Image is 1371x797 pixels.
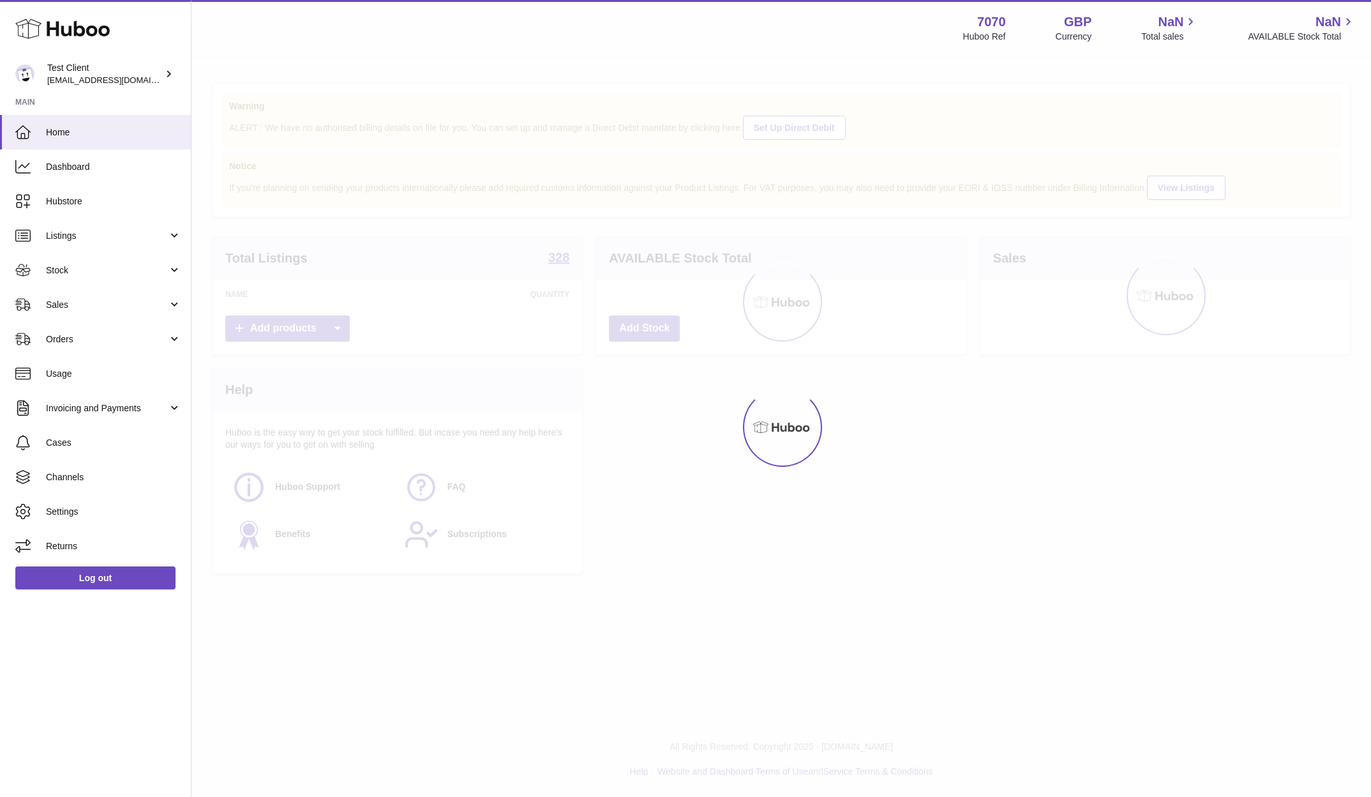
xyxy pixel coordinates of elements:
[46,471,181,483] span: Channels
[46,126,181,139] span: Home
[46,264,168,277] span: Stock
[15,65,34,84] img: QATestClientTwo@hubboo.co.uk
[46,230,168,242] span: Listings
[1248,13,1356,43] a: NaN AVAILABLE Stock Total
[47,75,188,85] span: [EMAIL_ADDRESS][DOMAIN_NAME]
[46,540,181,552] span: Returns
[47,62,162,86] div: Test Client
[1056,31,1092,43] div: Currency
[46,161,181,173] span: Dashboard
[1064,13,1091,31] strong: GBP
[1141,13,1198,43] a: NaN Total sales
[46,299,168,311] span: Sales
[15,566,176,589] a: Log out
[1158,13,1183,31] span: NaN
[46,195,181,208] span: Hubstore
[46,368,181,380] span: Usage
[46,333,168,345] span: Orders
[46,402,168,414] span: Invoicing and Payments
[977,13,1006,31] strong: 7070
[1141,31,1198,43] span: Total sales
[46,506,181,518] span: Settings
[963,31,1006,43] div: Huboo Ref
[1248,31,1356,43] span: AVAILABLE Stock Total
[1315,13,1341,31] span: NaN
[46,437,181,449] span: Cases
